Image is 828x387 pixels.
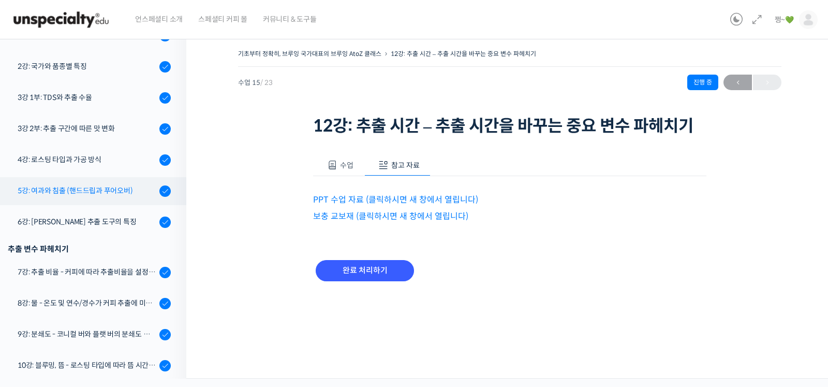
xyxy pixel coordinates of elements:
div: 8강: 물 - 온도 및 연수/경수가 커피 추출에 미치는 영향 [18,297,156,309]
span: 수업 [340,161,353,170]
div: 4강: 로스팅 타입과 가공 방식 [18,154,156,165]
div: 2강: 국가와 품종별 특징 [18,61,156,72]
span: / 23 [260,78,273,87]
div: 진행 중 [687,75,718,90]
a: 홈 [3,301,68,327]
a: 설정 [134,301,199,327]
span: 쩡~💚 [775,15,794,24]
div: 9강: 분쇄도 - 코니컬 버와 플랫 버의 분쇄도 차이는 왜 추출 결과물에 영향을 미치는가 [18,328,156,340]
a: 기초부터 정확히, 브루잉 국가대표의 브루잉 AtoZ 클래스 [238,50,381,58]
div: 7강: 추출 비율 - 커피에 따라 추출비율을 설정하는 방법 [18,266,156,278]
span: 참고 자료 [391,161,420,170]
div: 3강 2부: 추출 구간에 따른 맛 변화 [18,123,156,134]
div: 5강: 여과와 침출 (핸드드립과 푸어오버) [18,185,156,196]
a: PPT 수업 자료 (클릭하시면 새 창에서 열립니다) [313,194,478,205]
a: 12강: 추출 시간 – 추출 시간을 바꾸는 중요 변수 파헤치기 [391,50,536,58]
span: 수업 15 [238,79,273,86]
input: 완료 처리하기 [316,260,414,281]
span: ← [723,76,752,90]
div: 추출 변수 파헤치기 [8,242,171,256]
a: 보충 교보재 (클릭하시면 새 창에서 열립니다) [313,211,468,222]
div: 10강: 블루밍, 뜸 - 로스팅 타입에 따라 뜸 시간을 다르게 해야 하는 이유 [18,360,156,371]
span: 대화 [95,317,107,325]
span: 홈 [33,317,39,325]
a: 대화 [68,301,134,327]
a: ←이전 [723,75,752,90]
span: 설정 [160,317,172,325]
div: 6강: [PERSON_NAME] 추출 도구의 특징 [18,216,156,227]
div: 3강 1부: TDS와 추출 수율 [18,92,156,103]
h1: 12강: 추출 시간 – 추출 시간을 바꾸는 중요 변수 파헤치기 [313,116,706,136]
